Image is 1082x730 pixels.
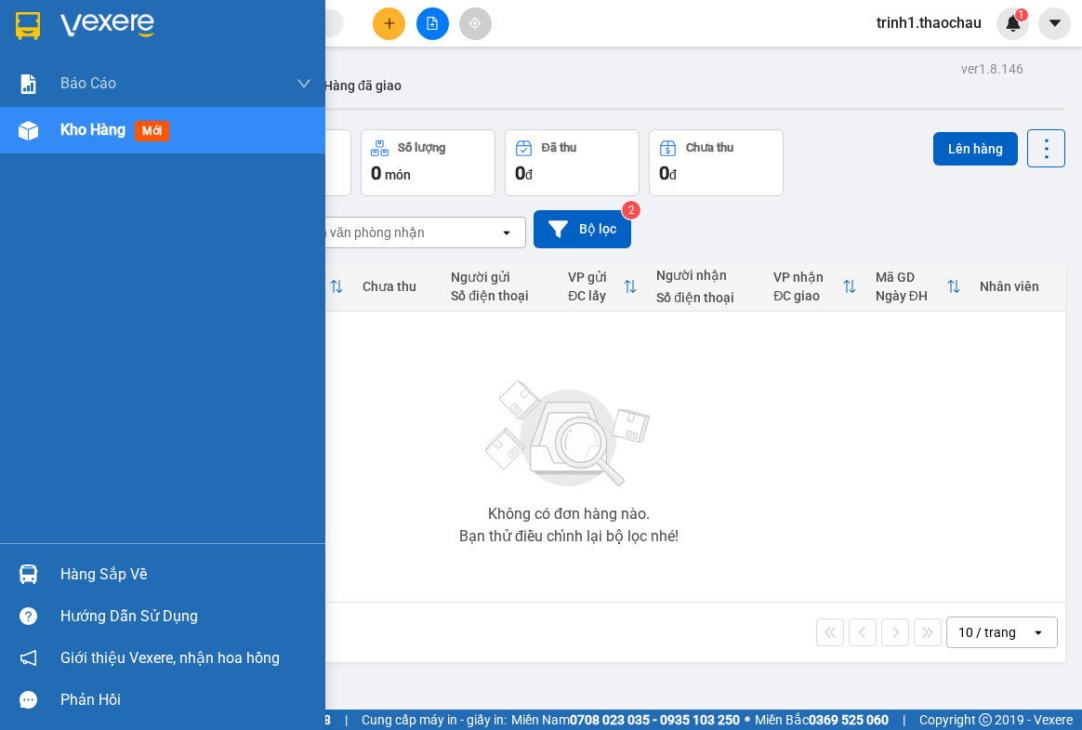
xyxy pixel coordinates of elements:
div: Chọn văn phòng nhận [297,223,425,242]
button: Đã thu0đ [505,129,640,196]
div: Chưa thu [363,279,432,294]
button: Hàng đã giao [309,63,416,108]
button: Chưa thu0đ [649,129,784,196]
strong: 0369 525 060 [809,712,889,727]
div: ĐC lấy [568,288,623,303]
img: logo-vxr [16,12,40,40]
button: plus [373,7,405,40]
div: Hướng dẫn sử dụng [60,603,311,630]
span: Giới thiệu Vexere, nhận hoa hồng [60,646,280,670]
span: Cung cấp máy in - giấy in: [362,710,507,730]
div: Hàng sắp về [60,561,311,589]
span: file-add [426,17,439,30]
img: warehouse-icon [19,564,38,584]
div: Người nhận [656,268,755,283]
span: Miền Nam [511,710,740,730]
div: ĐC giao [773,288,841,303]
div: Không có đơn hàng nào. [488,507,650,522]
div: Số điện thoại [656,290,755,305]
sup: 1 [1015,8,1028,21]
img: svg+xml;base64,PHN2ZyBjbGFzcz0ibGlzdC1wbHVnX19zdmciIHhtbG5zPSJodHRwOi8vd3d3LnczLm9yZy8yMDAwL3N2Zy... [476,369,662,499]
span: 0 [659,162,669,184]
button: Số lượng0món [361,129,495,196]
span: 0 [515,162,525,184]
div: Chưa thu [686,141,733,154]
span: notification [20,649,37,667]
div: VP gửi [568,270,623,285]
span: 1 [1018,8,1024,21]
span: ⚪️ [745,716,750,723]
span: đ [669,167,677,182]
svg: open [1031,625,1046,640]
span: message [20,691,37,709]
div: Đã thu [542,141,576,154]
button: Bộ lọc [534,210,631,248]
div: Mã GD [876,270,946,285]
strong: 0708 023 035 - 0935 103 250 [570,712,740,727]
div: Bạn thử điều chỉnh lại bộ lọc nhé! [459,529,679,544]
div: Người gửi [451,270,549,285]
th: Toggle SortBy [764,262,865,312]
span: plus [383,17,396,30]
span: | [903,710,905,730]
img: solution-icon [19,74,38,94]
button: Lên hàng [933,132,1018,166]
span: question-circle [20,607,37,625]
button: caret-down [1038,7,1071,40]
span: | [345,710,348,730]
span: down [297,76,311,91]
div: Phản hồi [60,686,311,714]
div: Ngày ĐH [876,288,946,303]
sup: 2 [622,201,640,219]
img: icon-new-feature [1005,15,1022,32]
div: Số điện thoại [451,288,549,303]
span: trinh1.thaochau [862,11,996,34]
div: ver 1.8.146 [961,59,1023,79]
span: Kho hàng [60,121,125,139]
span: Miền Bắc [755,710,889,730]
button: file-add [416,7,449,40]
th: Toggle SortBy [559,262,647,312]
button: aim [459,7,492,40]
span: Báo cáo [60,72,116,95]
svg: open [499,225,514,240]
span: 0 [371,162,381,184]
span: đ [525,167,533,182]
span: copyright [979,713,992,726]
div: VP nhận [773,270,841,285]
span: món [385,167,411,182]
span: aim [468,17,482,30]
img: warehouse-icon [19,121,38,140]
div: 10 / trang [958,623,1016,642]
div: Nhân viên [980,279,1056,294]
th: Toggle SortBy [866,262,970,312]
div: Số lượng [398,141,445,154]
span: caret-down [1047,15,1063,32]
span: mới [135,121,169,141]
